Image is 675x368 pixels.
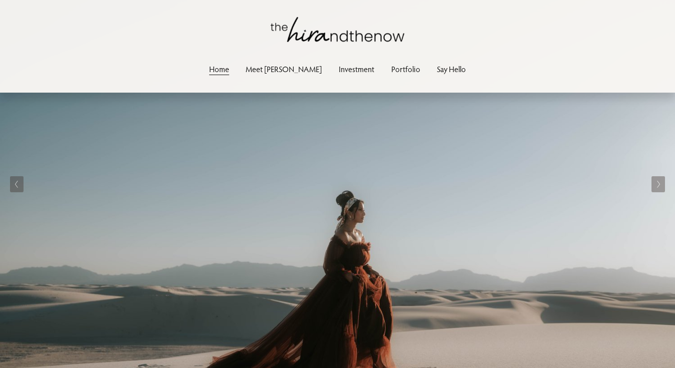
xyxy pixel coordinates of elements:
[10,176,24,192] button: Previous Slide
[437,62,466,76] a: Say Hello
[339,62,374,76] a: Investment
[246,62,322,76] a: Meet [PERSON_NAME]
[271,17,405,42] img: thehirandthenow
[209,62,229,76] a: Home
[391,62,420,76] a: Portfolio
[651,176,665,192] button: Next Slide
